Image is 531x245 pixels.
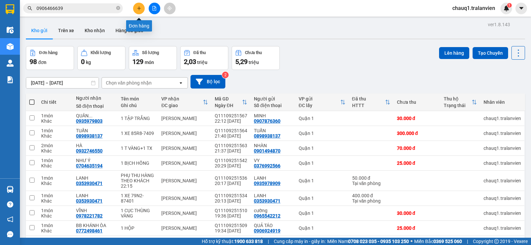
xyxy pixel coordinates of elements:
[352,103,385,108] div: HTTT
[76,163,103,168] div: 0704635194
[121,193,155,204] div: 1 XE 79N2-87401
[121,103,155,108] div: Ghi chú
[76,158,114,163] div: NHƯ Ý
[178,80,184,86] svg: open
[215,118,247,124] div: 22:12 [DATE]
[234,239,263,244] strong: 1900 633 818
[26,23,53,38] button: Kho gửi
[444,96,472,101] div: Thu hộ
[180,46,228,70] button: Đã thu2,03 triệu
[215,193,247,198] div: Q11109251534
[507,3,512,8] sup: 1
[41,181,69,186] div: Khác
[299,103,340,108] div: ĐC lấy
[41,213,69,218] div: Khác
[121,225,155,231] div: 1 HỘP
[76,198,103,204] div: 0353930471
[152,6,157,11] span: file-add
[254,133,280,139] div: 0898938137
[411,240,413,243] span: ⚪️
[397,160,437,166] div: 25.000 đ
[106,80,152,86] div: Chọn văn phòng nhận
[76,223,114,228] div: BB KHÁNH ÒA
[494,239,499,244] span: copyright
[215,181,247,186] div: 20:17 [DATE]
[299,116,345,121] div: Quận 1
[38,60,46,65] span: đơn
[397,211,437,216] div: 30.000 đ
[440,93,480,111] th: Toggle SortBy
[215,158,247,163] div: Q11109251542
[133,3,145,14] button: plus
[41,99,69,105] div: Chi tiết
[215,96,242,101] div: Mã GD
[164,3,176,14] button: aim
[167,6,172,11] span: aim
[447,4,500,12] span: chauq1.tralanvien
[215,143,247,148] div: Q11109251563
[41,193,69,198] div: 1 món
[484,178,521,183] div: chauq1.tralanvien
[467,238,468,245] span: |
[76,133,103,139] div: 0898938137
[190,75,225,89] button: Bộ lọc
[126,20,152,31] div: Đơn hàng
[30,58,37,66] span: 98
[215,113,247,118] div: Q11109251567
[444,103,472,108] div: Trạng thái
[121,160,155,166] div: 1 BỊCH HỒNG
[352,181,390,186] div: Tại văn phòng
[26,78,99,88] input: Select a date range.
[7,43,14,50] img: warehouse-icon
[41,223,69,228] div: 1 món
[484,211,521,216] div: chauq1.tralanvien
[7,216,13,222] span: notification
[254,103,292,108] div: Số điện thoại
[349,93,394,111] th: Toggle SortBy
[484,225,521,231] div: chauq1.tralanvien
[215,223,247,228] div: Q11109251509
[254,208,292,213] div: cường
[254,228,280,233] div: 0906924919
[484,160,521,166] div: chauq1.tralanvien
[508,3,510,8] span: 1
[79,23,110,38] button: Kho nhận
[41,208,69,213] div: 1 món
[397,99,437,105] div: Chưa thu
[41,143,69,148] div: 2 món
[254,163,280,168] div: 0376992566
[254,238,292,243] div: QUẢ TÁO
[215,198,247,204] div: 20:13 [DATE]
[414,238,462,245] span: Miền Bắc
[299,196,345,201] div: Quận 1
[299,131,345,136] div: Quận 1
[488,21,510,28] div: ver 1.8.143
[158,93,211,111] th: Toggle SortBy
[161,160,208,166] div: [PERSON_NAME]
[161,225,208,231] div: [PERSON_NAME]
[484,196,521,201] div: chauq1.tralanvien
[161,103,203,108] div: ĐC giao
[7,60,14,67] img: warehouse-icon
[7,231,13,237] span: message
[215,148,247,153] div: 21:37 [DATE]
[299,178,345,183] div: Quận 1
[299,96,340,101] div: VP gửi
[76,118,103,124] div: 0935979803
[76,238,114,243] div: BẢO TUẤN
[235,58,248,66] span: 5,29
[41,175,69,181] div: 1 món
[110,23,149,38] button: Hàng đã giao
[215,213,247,218] div: 19:36 [DATE]
[352,175,390,181] div: 50.000 đ
[6,4,14,14] img: logo-vxr
[484,99,521,105] div: Nhân viên
[215,163,247,168] div: 20:29 [DATE]
[41,113,69,118] div: 1 món
[121,173,155,189] div: PHỤ THU HÀNG THEO KHÁCH 22:15
[299,160,345,166] div: Quận 1
[193,50,206,55] div: Đã thu
[76,175,114,181] div: LANH
[484,131,521,136] div: chauq1.tralanvien
[121,116,155,121] div: 1 TẬP TRẮNG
